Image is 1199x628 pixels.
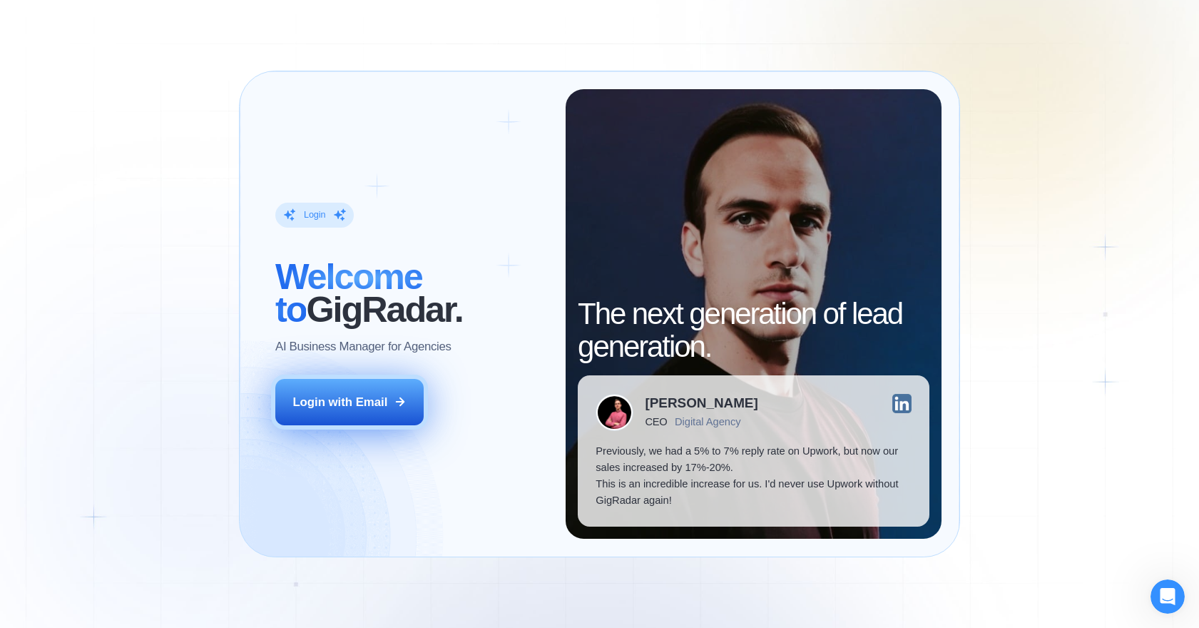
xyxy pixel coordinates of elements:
[275,256,422,330] span: Welcome to
[596,443,912,509] p: Previously, we had a 5% to 7% reply rate on Upwork, but now our sales increased by 17%-20%. This ...
[275,379,424,425] button: Login with Email
[275,260,548,326] h2: ‍ GigRadar.
[1150,579,1185,614] iframe: Intercom live chat
[578,298,929,363] h2: The next generation of lead generation.
[304,209,326,221] div: Login
[675,416,741,428] div: Digital Agency
[292,394,387,410] div: Login with Email
[275,338,451,355] p: AI Business Manager for Agencies
[646,397,758,410] div: [PERSON_NAME]
[646,416,668,428] div: CEO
